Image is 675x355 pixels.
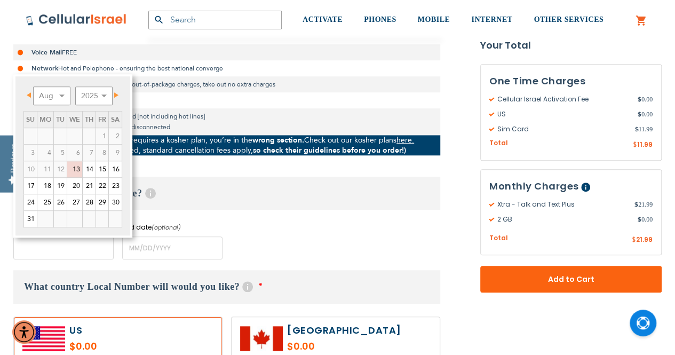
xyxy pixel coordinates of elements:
span: $ [634,124,638,134]
p: If your yeshiva or seminary requires a kosher plan, you’re in the Check out our kosher plans (Onc... [13,135,440,155]
h3: When do you need service? [13,177,440,210]
img: Cellular Israel Logo [26,13,127,26]
span: Monday [39,115,51,124]
span: Total [489,138,508,148]
span: 9 [109,145,122,161]
span: Xtra - Talk and Text Plus [489,200,634,209]
span: $ [638,215,641,224]
span: $ [634,200,638,209]
span: ACTIVATE [303,15,343,23]
span: 3 [24,145,37,161]
span: Thursday [85,115,93,124]
span: $ [633,140,637,150]
span: 6 [67,145,82,161]
li: Price Locked In: No hidden fees or out-of-package charges, take out no extra charges [13,76,440,92]
strong: wrong section. [252,135,304,145]
a: 22 [96,178,108,194]
i: (optional) [152,223,181,232]
span: 21.99 [636,235,653,244]
a: 28 [83,194,96,210]
div: Reviews [9,144,19,173]
span: 5 [54,145,67,161]
span: OTHER SERVICES [534,15,603,23]
a: 19 [54,178,67,194]
span: $ [638,94,641,104]
a: 17 [24,178,37,194]
span: Monthly Charges [489,179,579,193]
span: Hot and Pelephone - ensuring the best national converge [58,64,223,73]
a: 29 [96,194,108,210]
span: INTERNET [471,15,512,23]
span: $ [638,109,641,119]
strong: Network [31,64,58,73]
li: ALL PRICES INCLUDE 18% VAT [13,92,440,108]
input: MM/DD/YYYY [13,236,114,259]
span: 2 [109,128,122,144]
span: Friday [98,115,106,124]
span: 4 [37,145,53,161]
span: Add to Cart [515,274,626,285]
span: FREE [62,48,77,57]
span: 11.99 [637,140,653,149]
label: End date [122,223,223,232]
span: 11 [37,161,53,177]
span: 21.99 [634,200,653,209]
span: Cellular Israel Activation Fee [489,94,638,104]
span: 10 [24,161,37,177]
a: 16 [109,161,122,177]
a: 30 [109,194,122,210]
h3: One Time Charges [489,73,653,89]
select: Select year [75,86,113,105]
a: 31 [24,211,37,227]
strong: so check their guidelines before you order!) [253,145,406,155]
span: Tuesday [56,115,65,124]
a: 24 [24,194,37,210]
div: Accessibility Menu [12,320,36,344]
input: Search [148,11,282,29]
span: 11.99 [634,124,653,134]
span: Sunday [26,115,35,124]
a: 26 [54,194,67,210]
span: 0.00 [638,215,653,224]
a: Prev [25,88,38,101]
span: Sim Card [489,124,634,134]
span: $ [632,235,636,245]
span: 12 [54,161,67,177]
a: 13 [67,161,82,177]
select: Select month [33,86,70,105]
span: Saturday [111,115,120,124]
a: Next [108,88,121,101]
span: 8 [96,145,108,161]
span: Total [489,233,508,243]
a: 27 [67,194,82,210]
a: here. [396,135,414,145]
a: 23 [109,178,122,194]
a: 21 [83,178,96,194]
a: 15 [96,161,108,177]
strong: Voice Mail [31,48,62,57]
button: Add to Cart [480,266,662,293]
span: 0.00 [638,109,653,119]
input: MM/DD/YYYY [122,236,223,259]
span: Help [581,183,590,192]
strong: Your Total [480,37,662,53]
span: Wednesday [69,115,80,124]
a: 25 [37,194,53,210]
span: 1 [96,128,108,144]
a: 14 [83,161,96,177]
span: What country Local Number will would you like? [24,281,240,292]
span: MOBILE [418,15,450,23]
span: 7 [83,145,96,161]
span: Help [145,188,156,199]
a: 20 [67,178,82,194]
span: US [489,109,638,119]
span: Help [242,281,253,292]
span: 0.00 [638,94,653,104]
a: 18 [37,178,53,194]
span: Prev [27,92,31,98]
span: Next [114,92,118,98]
span: 2 GB [489,215,638,224]
span: PHONES [364,15,396,23]
li: Only person to person calls included [not including hot lines] *If the line will be abused it wil... [13,108,440,135]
